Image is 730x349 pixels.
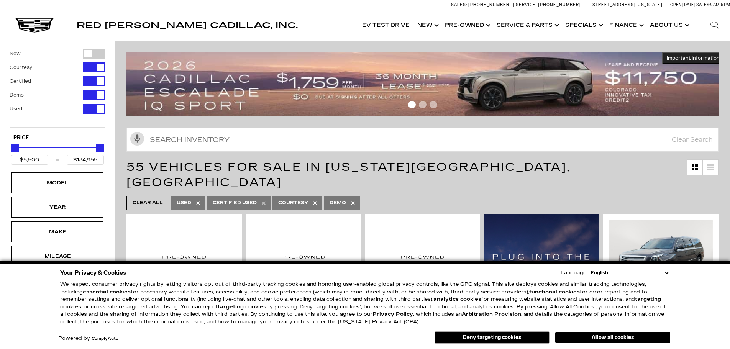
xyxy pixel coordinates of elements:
label: New [10,50,21,57]
strong: functional cookies [529,289,580,295]
span: [PHONE_NUMBER] [468,2,511,7]
strong: analytics cookies [433,296,481,302]
a: ComplyAuto [92,336,118,341]
span: 9 AM-6 PM [710,2,730,7]
span: Used [177,198,191,208]
input: Maximum [67,155,104,165]
button: Deny targeting cookies [435,331,550,344]
div: ModelModel [11,172,103,193]
img: 2011 Cadillac DTS Platinum Collection [132,220,236,300]
div: Year [38,203,77,211]
img: 2020 Cadillac XT4 Premium Luxury [251,220,355,300]
button: Allow all cookies [555,332,670,343]
a: About Us [646,10,692,41]
a: New [413,10,441,41]
div: YearYear [11,197,103,218]
div: Mileage [38,252,77,261]
svg: Click to toggle on voice search [130,132,144,146]
img: 2020 Cadillac XT4 Premium Luxury [371,220,474,300]
p: We respect consumer privacy rights by letting visitors opt out of third-party tracking cookies an... [60,281,670,326]
label: Certified [10,77,31,85]
a: Pre-Owned [441,10,493,41]
strong: targeting cookies [60,296,661,310]
select: Language Select [589,269,670,277]
div: Minimum Price [11,144,19,152]
div: Maximum Price [96,144,104,152]
img: 2509-September-FOM-Escalade-IQ-Lease9 [126,52,724,116]
span: Clear All [133,198,163,208]
span: Sales: [696,2,710,7]
a: Privacy Policy [372,311,413,317]
a: Service & Parts [493,10,561,41]
label: Used [10,105,22,113]
span: Red [PERSON_NAME] Cadillac, Inc. [77,21,298,30]
h5: Price [13,134,102,141]
div: Price [11,141,104,165]
span: 55 Vehicles for Sale in [US_STATE][GEOGRAPHIC_DATA], [GEOGRAPHIC_DATA] [126,160,571,189]
input: Minimum [11,155,48,165]
span: [PHONE_NUMBER] [538,2,581,7]
strong: targeting cookies [218,304,266,310]
span: Courtesy [278,198,308,208]
span: Your Privacy & Cookies [60,267,126,278]
img: 2016 Cadillac Escalade ESV NA [609,220,713,297]
label: Courtesy [10,64,32,71]
span: Open [DATE] [670,2,696,7]
strong: Arbitration Provision [462,311,521,317]
a: Service: [PHONE_NUMBER] [513,3,583,7]
div: Make [38,228,77,236]
a: Red [PERSON_NAME] Cadillac, Inc. [77,21,298,29]
span: Go to slide 2 [419,101,427,108]
input: Search Inventory [126,128,719,152]
label: Demo [10,91,24,99]
div: Model [38,179,77,187]
a: [STREET_ADDRESS][US_STATE] [591,2,663,7]
a: Sales: [PHONE_NUMBER] [451,3,513,7]
div: Powered by [58,336,118,341]
span: Sales: [451,2,467,7]
div: Language: [561,270,587,275]
span: Certified Used [213,198,257,208]
a: Finance [605,10,646,41]
span: Demo [330,198,346,208]
span: Service: [516,2,537,7]
strong: essential cookies [83,289,131,295]
a: Specials [561,10,605,41]
div: Filter by Vehicle Type [10,49,105,127]
span: Important Information [667,55,720,61]
img: Cadillac Dark Logo with Cadillac White Text [15,18,54,33]
button: Important Information [662,52,724,64]
span: Go to slide 1 [408,101,416,108]
span: Go to slide 3 [430,101,437,108]
a: EV Test Drive [358,10,413,41]
div: MakeMake [11,221,103,242]
div: MileageMileage [11,246,103,267]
